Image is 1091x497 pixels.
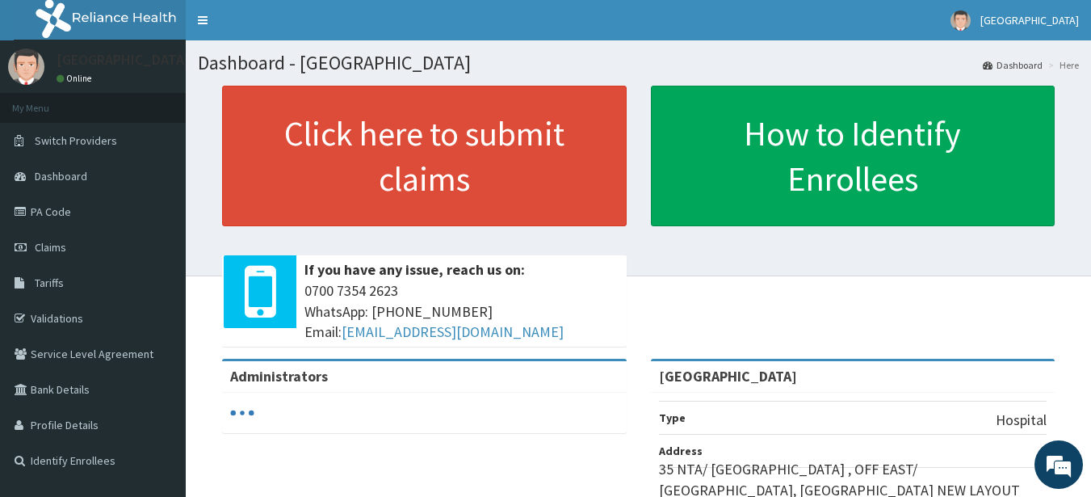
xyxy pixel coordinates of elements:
[980,13,1079,27] span: [GEOGRAPHIC_DATA]
[35,169,87,183] span: Dashboard
[659,444,703,458] b: Address
[342,322,564,341] a: [EMAIL_ADDRESS][DOMAIN_NAME]
[35,240,66,255] span: Claims
[35,276,64,290] span: Tariffs
[950,11,971,31] img: User Image
[996,410,1047,431] p: Hospital
[659,411,686,425] b: Type
[230,401,254,425] svg: audio-loading
[659,367,797,385] strong: [GEOGRAPHIC_DATA]
[8,48,44,85] img: User Image
[222,86,627,226] a: Click here to submit claims
[304,280,619,343] span: 0700 7354 2623 WhatsApp: [PHONE_NUMBER] Email:
[983,58,1043,72] a: Dashboard
[230,367,328,385] b: Administrators
[57,53,190,67] p: [GEOGRAPHIC_DATA]
[1044,58,1079,72] li: Here
[651,86,1055,226] a: How to Identify Enrollees
[35,133,117,148] span: Switch Providers
[198,53,1079,74] h1: Dashboard - [GEOGRAPHIC_DATA]
[304,260,525,279] b: If you have any issue, reach us on:
[57,73,95,84] a: Online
